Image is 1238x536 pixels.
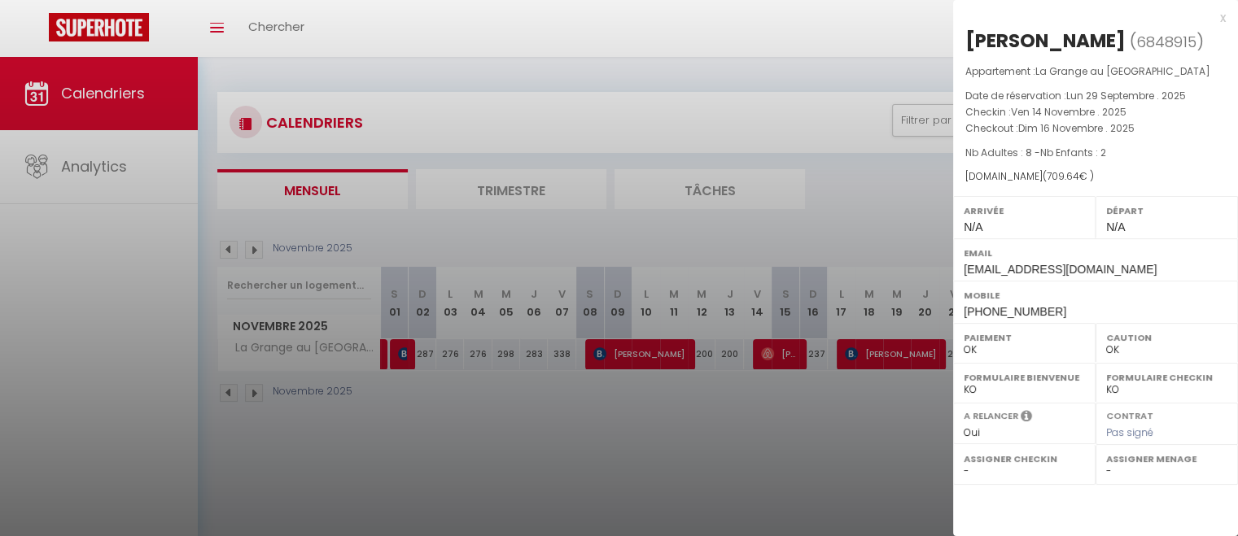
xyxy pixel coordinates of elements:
label: Email [964,245,1227,261]
label: A relancer [964,409,1018,423]
span: N/A [964,220,982,233]
p: Checkout : [965,120,1226,137]
label: Arrivée [964,203,1085,219]
span: Dim 16 Novembre . 2025 [1018,121,1135,135]
label: Mobile [964,287,1227,303]
span: Ven 14 Novembre . 2025 [1011,105,1126,119]
p: Checkin : [965,104,1226,120]
div: [PERSON_NAME] [965,28,1126,54]
span: ( € ) [1043,169,1094,183]
span: 709.64 [1047,169,1079,183]
span: N/A [1106,220,1125,233]
label: Formulaire Checkin [1106,369,1227,386]
span: Nb Adultes : 8 - [965,146,1106,159]
span: 6848915 [1136,32,1196,52]
span: Lun 29 Septembre . 2025 [1066,89,1186,102]
label: Formulaire Bienvenue [964,369,1085,386]
span: [EMAIL_ADDRESS][DOMAIN_NAME] [964,263,1157,276]
p: Appartement : [965,63,1226,80]
label: Assigner Menage [1106,451,1227,467]
label: Paiement [964,329,1085,346]
span: [PHONE_NUMBER] [964,305,1066,318]
label: Contrat [1106,409,1153,420]
label: Assigner Checkin [964,451,1085,467]
span: Pas signé [1106,425,1153,439]
div: x [953,8,1226,28]
span: La Grange au [GEOGRAPHIC_DATA] [1035,64,1210,78]
div: [DOMAIN_NAME] [965,169,1226,185]
span: ( ) [1130,30,1204,53]
p: Date de réservation : [965,88,1226,104]
span: Nb Enfants : 2 [1040,146,1106,159]
label: Caution [1106,329,1227,346]
label: Départ [1106,203,1227,219]
i: Sélectionner OUI si vous souhaiter envoyer les séquences de messages post-checkout [1021,409,1032,427]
